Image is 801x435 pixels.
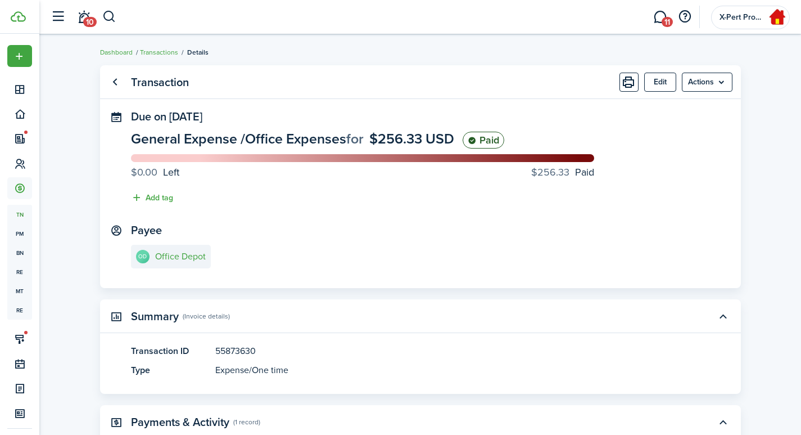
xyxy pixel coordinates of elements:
[131,224,162,237] panel-main-title: Payee
[11,11,26,22] img: TenantCloud
[131,165,157,180] progress-caption-label-value: $0.00
[346,128,364,149] span: for
[215,364,249,376] span: Expense
[131,364,210,377] panel-main-title: Type
[7,205,32,224] a: tn
[100,47,133,57] a: Dashboard
[644,73,676,92] button: Edit
[136,250,150,263] avatar-text: OD
[102,7,116,26] button: Search
[131,108,202,125] span: Due on [DATE]
[682,73,732,92] menu-btn: Actions
[47,6,69,28] button: Open sidebar
[73,3,94,32] a: Notifications
[131,165,179,180] progress-caption-label: Left
[675,7,694,26] button: Open resource center
[131,344,210,358] panel-main-title: Transaction ID
[649,3,671,32] a: Messaging
[233,417,260,427] panel-main-subtitle: (1 record)
[183,311,230,321] panel-main-subtitle: (Invoice details)
[131,416,229,429] panel-main-title: Payments & Activity
[131,128,346,149] span: General Expense / Office Expenses
[531,165,594,180] progress-caption-label: Paid
[215,344,345,358] panel-main-description: 55873630
[83,17,97,27] span: 10
[531,165,569,180] progress-caption-label-value: $256.33
[682,73,732,92] button: Open menu
[7,243,32,262] a: bn
[463,132,504,149] status: Paid
[131,76,189,89] panel-main-title: Transaction
[252,364,288,376] span: One time
[7,301,32,320] a: re
[719,14,764,21] span: X-Pert Property Services
[7,262,32,281] a: re
[155,252,206,262] e-details-info-title: Office Depot
[106,73,125,92] a: Go back
[369,128,454,149] span: $256.33 USD
[769,8,787,26] img: X-Pert Property Services
[140,47,178,57] a: Transactions
[619,73,639,92] button: Print
[7,281,32,301] a: mt
[713,412,732,432] button: Toggle accordion
[131,310,179,323] panel-main-title: Summary
[662,17,673,27] span: 11
[131,191,173,204] button: Add tag
[215,364,345,377] panel-main-description: /
[131,245,211,268] a: ODOffice Depot
[7,224,32,243] a: pm
[100,344,741,394] panel-main-body: Toggle accordion
[713,307,732,326] button: Toggle accordion
[7,45,32,67] button: Open menu
[187,47,209,57] span: Details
